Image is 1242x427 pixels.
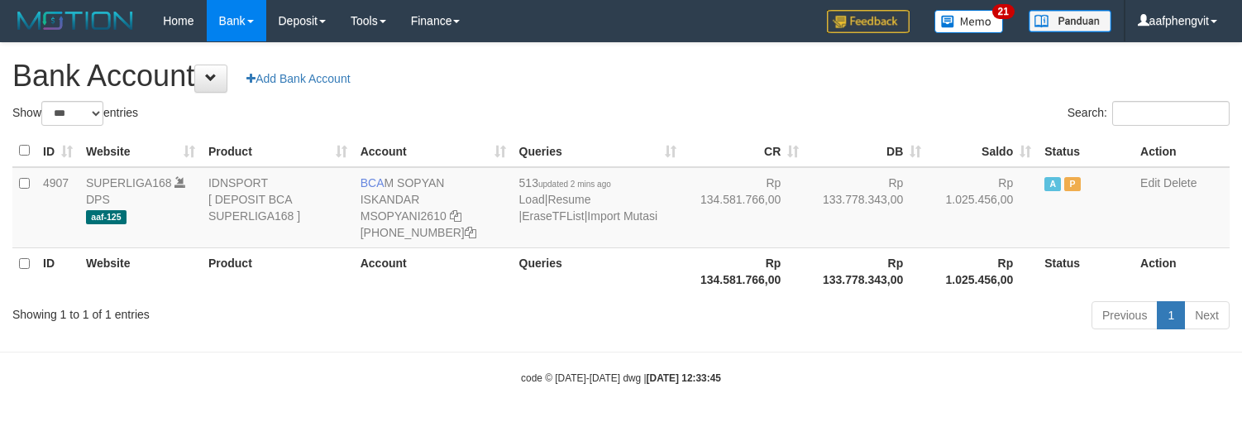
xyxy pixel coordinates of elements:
a: Add Bank Account [236,65,361,93]
td: Rp 133.778.343,00 [805,167,928,248]
th: Product: activate to sort column ascending [202,135,354,167]
span: | | | [519,176,658,223]
th: Rp 1.025.456,00 [928,247,1038,295]
th: ID [36,247,79,295]
th: Saldo: activate to sort column ascending [928,135,1038,167]
th: Product [202,247,354,295]
strong: [DATE] 12:33:45 [647,372,721,384]
label: Search: [1068,101,1230,126]
a: Next [1184,301,1230,329]
th: Account: activate to sort column ascending [354,135,513,167]
label: Show entries [12,101,138,126]
img: panduan.png [1029,10,1111,32]
td: Rp 134.581.766,00 [683,167,805,248]
a: SUPERLIGA168 [86,176,172,190]
td: IDNSPORT [ DEPOSIT BCA SUPERLIGA168 ] [202,167,354,248]
th: Action [1134,247,1230,295]
span: 513 [519,176,611,190]
td: M SOPYAN ISKANDAR [PHONE_NUMBER] [354,167,513,248]
td: DPS [79,167,202,248]
a: MSOPYANI2610 [361,209,447,223]
th: ID: activate to sort column ascending [36,135,79,167]
td: Rp 1.025.456,00 [928,167,1038,248]
input: Search: [1112,101,1230,126]
span: Active [1044,177,1061,191]
span: updated 2 mins ago [538,180,611,189]
td: 4907 [36,167,79,248]
th: Status [1038,135,1134,167]
th: Website: activate to sort column ascending [79,135,202,167]
a: EraseTFList [522,209,584,223]
a: Import Mutasi [587,209,657,223]
span: BCA [361,176,385,190]
th: Queries [513,247,684,295]
small: code © [DATE]-[DATE] dwg | [521,372,721,384]
span: 21 [992,4,1015,19]
img: MOTION_logo.png [12,8,138,33]
h1: Bank Account [12,60,1230,93]
th: Rp 133.778.343,00 [805,247,928,295]
th: CR: activate to sort column ascending [683,135,805,167]
th: Queries: activate to sort column ascending [513,135,684,167]
a: Copy MSOPYANI2610 to clipboard [450,209,461,223]
img: Feedback.jpg [827,10,910,33]
a: Resume [547,193,590,206]
a: Delete [1163,176,1197,190]
a: Previous [1092,301,1158,329]
th: Rp 134.581.766,00 [683,247,805,295]
a: Load [519,193,545,206]
a: Edit [1140,176,1160,190]
a: Copy 4062301418 to clipboard [465,226,476,239]
span: Paused [1064,177,1081,191]
a: 1 [1157,301,1185,329]
th: Action [1134,135,1230,167]
select: Showentries [41,101,103,126]
span: aaf-125 [86,210,127,224]
div: Showing 1 to 1 of 1 entries [12,300,505,323]
th: Account [354,247,513,295]
img: Button%20Memo.svg [934,10,1004,33]
th: Website [79,247,202,295]
th: DB: activate to sort column ascending [805,135,928,167]
th: Status [1038,247,1134,295]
